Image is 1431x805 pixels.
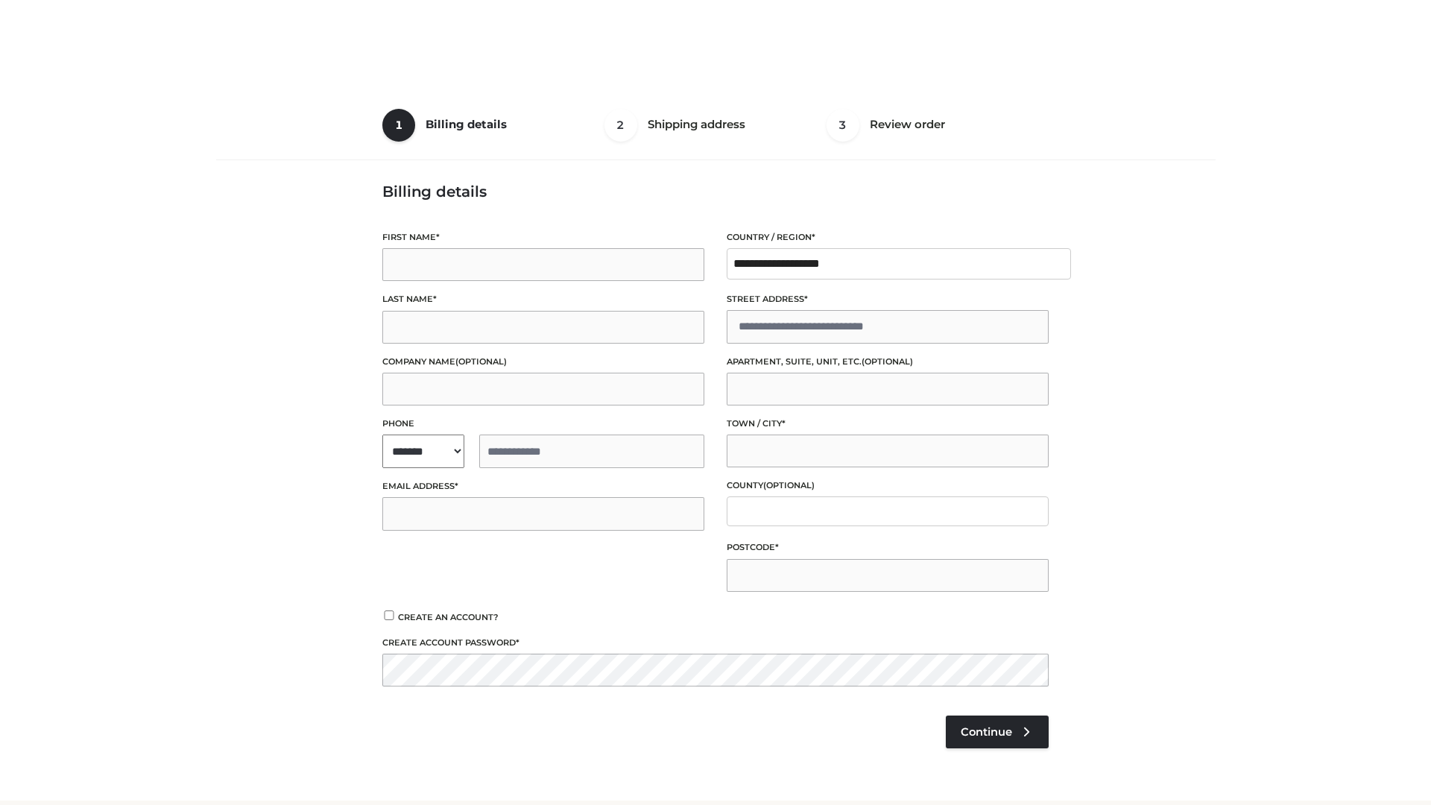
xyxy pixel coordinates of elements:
label: Town / City [727,417,1049,431]
a: Continue [946,716,1049,748]
label: Company name [382,355,704,369]
label: Create account password [382,636,1049,650]
span: Continue [961,725,1012,739]
label: Phone [382,417,704,431]
label: County [727,479,1049,493]
label: Apartment, suite, unit, etc. [727,355,1049,369]
span: Review order [870,117,945,131]
span: Create an account? [398,612,499,622]
span: Shipping address [648,117,745,131]
span: (optional) [455,356,507,367]
label: Street address [727,292,1049,306]
label: First name [382,230,704,244]
span: Billing details [426,117,507,131]
span: (optional) [862,356,913,367]
span: 2 [604,109,637,142]
label: Country / Region [727,230,1049,244]
label: Postcode [727,540,1049,555]
label: Email address [382,479,704,493]
span: 3 [827,109,859,142]
input: Create an account? [382,610,396,620]
span: 1 [382,109,415,142]
label: Last name [382,292,704,306]
h3: Billing details [382,183,1049,201]
span: (optional) [763,480,815,490]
